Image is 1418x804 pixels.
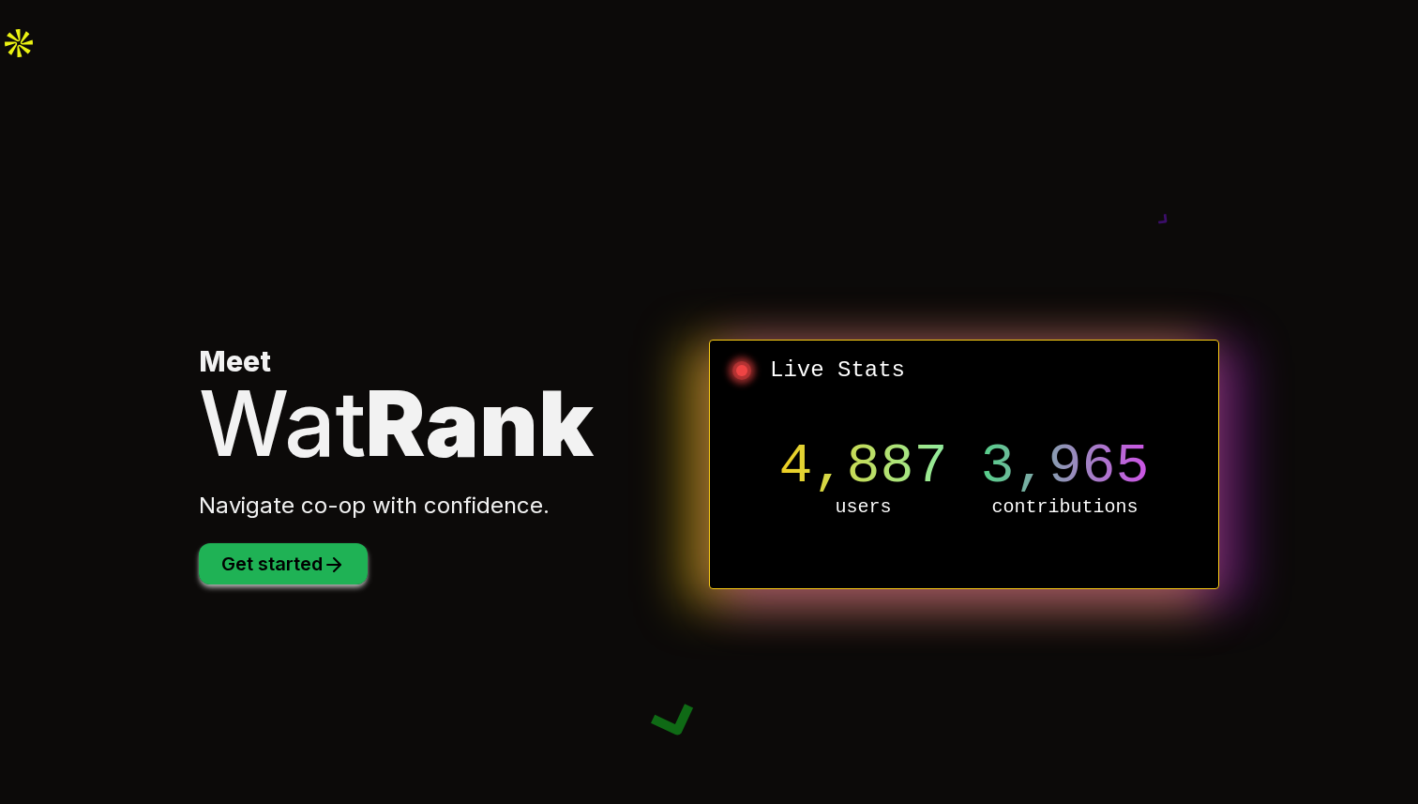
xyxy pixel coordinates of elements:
[964,494,1166,521] p: contributions
[762,438,964,494] p: 4,887
[762,494,964,521] p: users
[366,369,594,478] span: Rank
[964,438,1166,494] p: 3,965
[725,356,1203,386] h2: Live Stats
[199,555,368,574] a: Get started
[199,543,368,584] button: Get started
[199,344,709,468] h1: Meet
[199,369,366,478] span: Wat
[199,491,709,521] p: Navigate co-op with confidence.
